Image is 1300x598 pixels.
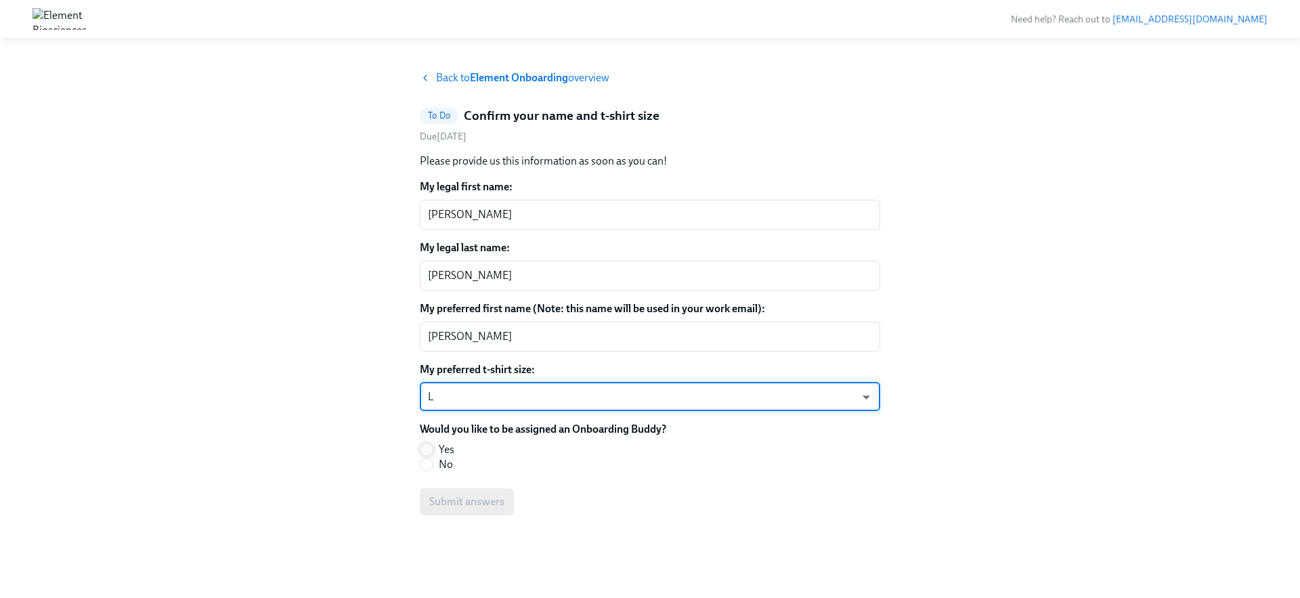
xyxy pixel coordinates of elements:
[439,442,454,457] span: Yes
[439,457,453,472] span: No
[420,70,880,85] a: Back toElement Onboardingoverview
[420,154,880,169] p: Please provide us this information as soon as you can!
[420,422,666,437] label: Would you like to be assigned an Onboarding Buddy?
[464,107,659,125] h5: Confirm your name and t-shirt size
[470,71,568,84] strong: Element Onboarding
[420,301,880,316] label: My preferred first name (Note: this name will be used in your work email):
[420,383,880,411] div: L
[420,240,880,255] label: My legal last name:
[420,362,880,377] label: My preferred t-shirt size:
[32,8,87,30] img: Element Biosciences
[436,70,609,85] span: Back to overview
[428,268,872,284] textarea: [PERSON_NAME]
[428,328,872,345] textarea: [PERSON_NAME]
[428,207,872,223] textarea: [PERSON_NAME]
[420,131,467,142] span: Tuesday, September 30th 2025, 9:00 am
[1112,14,1267,25] a: [EMAIL_ADDRESS][DOMAIN_NAME]
[420,110,458,121] span: To Do
[1011,14,1267,25] span: Need help? Reach out to
[420,179,880,194] label: My legal first name:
